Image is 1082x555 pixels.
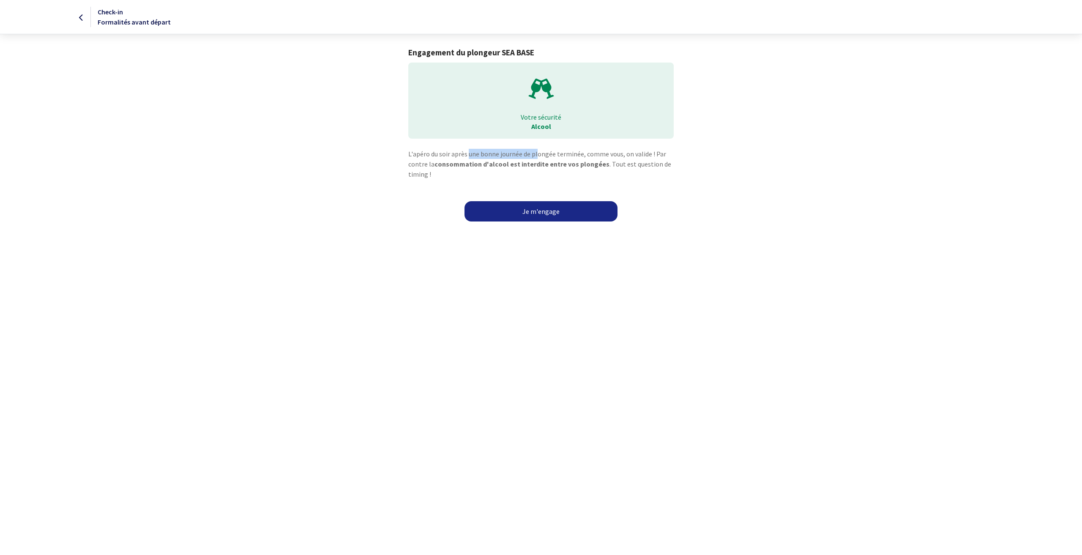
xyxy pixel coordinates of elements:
a: Je m'engage [464,201,618,221]
span: Check-in Formalités avant départ [98,8,171,26]
p: Votre sécurité [414,112,667,122]
p: L'apéro du soir après une bonne journée de plongée terminée, comme vous, on valide ! Par contre l... [408,149,673,179]
strong: consommation d'alcool est interdite entre vos plongées [434,160,609,168]
h1: Engagement du plongeur SEA BASE [408,48,673,57]
strong: Alcool [531,122,551,131]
